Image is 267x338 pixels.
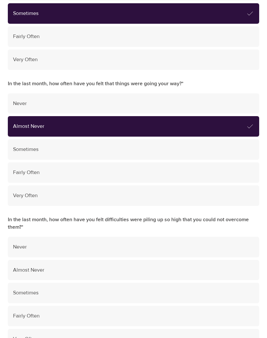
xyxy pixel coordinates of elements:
[13,33,254,40] span: Fairly Often
[8,80,259,88] label: In the last month, how often have you felt that things were going your way?
[8,216,259,231] label: In the last month, how often have you felt difficulties were piling up so high that you could not...
[13,243,254,251] span: Never
[13,312,254,320] span: Fairly Often
[13,289,254,297] span: Sometimes
[13,123,246,130] span: Almost Never
[13,56,254,63] span: Very Often
[13,146,254,153] span: Sometimes
[13,10,246,17] span: Sometimes
[13,192,254,199] span: Very Often
[13,266,254,274] span: Almost Never
[13,100,254,107] span: Never
[13,169,254,176] span: Fairly Often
